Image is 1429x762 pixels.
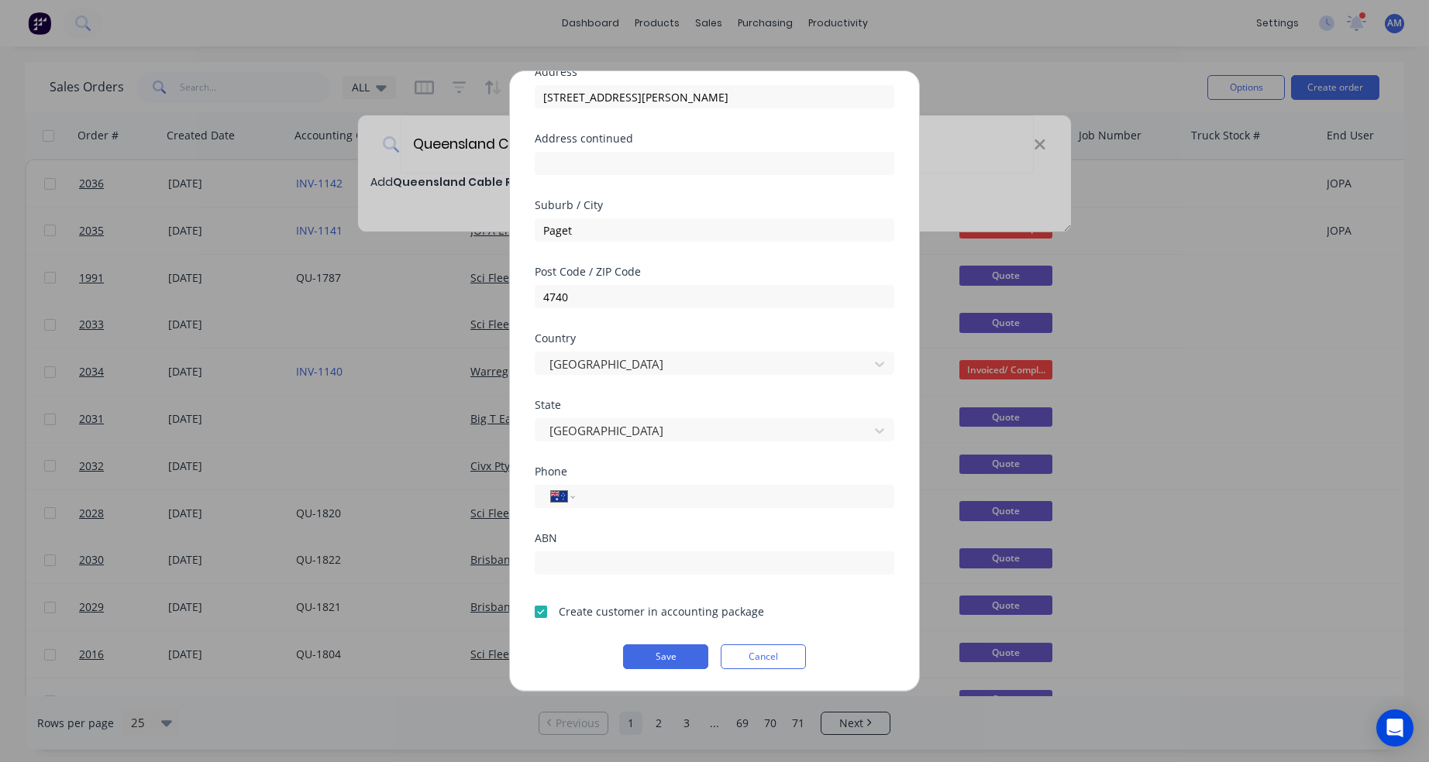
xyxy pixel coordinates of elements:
[535,266,894,277] div: Post Code / ZIP Code
[1376,709,1414,747] div: Open Intercom Messenger
[535,200,894,211] div: Suburb / City
[535,333,894,344] div: Country
[535,466,894,477] div: Phone
[721,644,806,669] button: Cancel
[535,533,894,544] div: ABN
[535,133,894,144] div: Address continued
[535,67,894,77] div: Address
[559,603,764,620] div: Create customer in accounting package
[535,400,894,410] div: State
[623,644,708,669] button: Save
